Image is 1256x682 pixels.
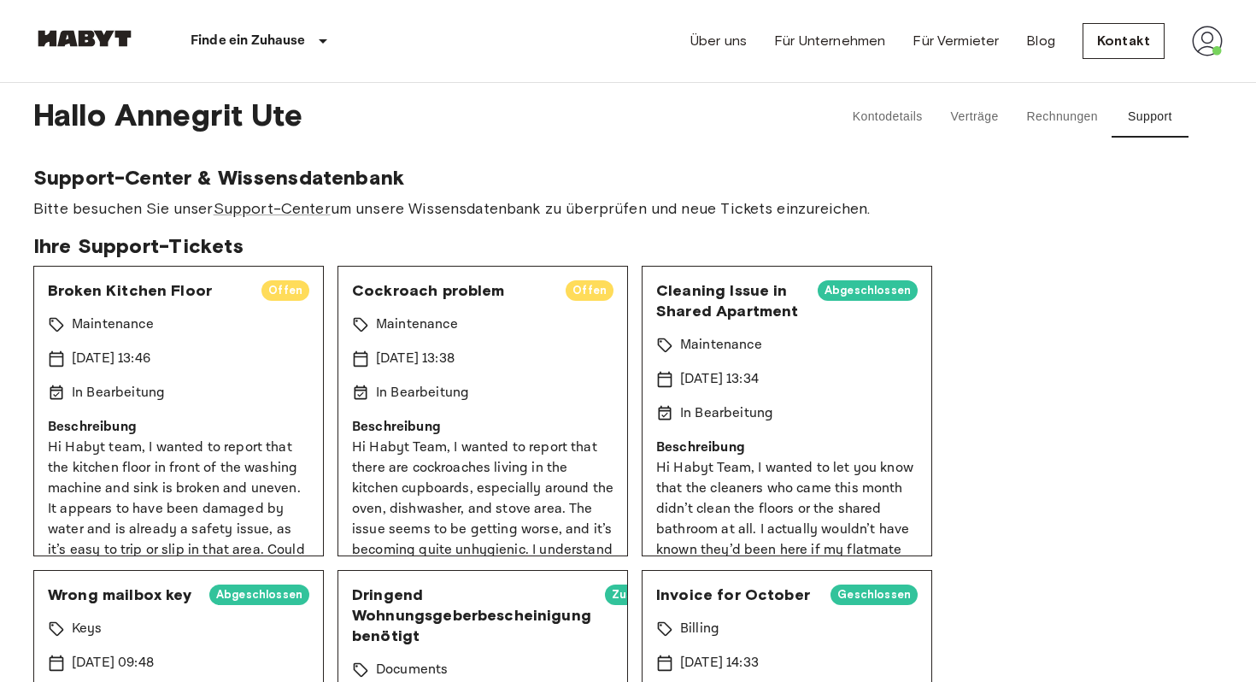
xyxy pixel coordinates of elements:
[352,585,591,646] span: Dringend Wohnungsgeberbescheinigung benötigt
[1192,26,1223,56] img: avatar
[936,97,1013,138] button: Verträge
[605,586,722,603] span: Zusammengeführt
[656,438,918,458] p: Beschreibung
[48,438,309,643] p: Hi Habyt team, I wanted to report that the kitchen floor in front of the washing machine and sink...
[33,233,1223,259] span: Ihre Support-Tickets
[656,280,804,321] span: Cleaning Issue in Shared Apartment
[191,31,306,51] p: Finde ein Zuhause
[72,619,103,639] p: Keys
[680,403,773,424] p: In Bearbeitung
[818,282,918,299] span: Abgeschlossen
[352,280,552,301] span: Cockroach problem
[376,660,448,680] p: Documents
[72,383,165,403] p: In Bearbeitung
[72,315,154,335] p: Maintenance
[830,586,918,603] span: Geschlossen
[680,619,719,639] p: Billing
[1083,23,1165,59] a: Kontakt
[33,197,1223,220] span: Bitte besuchen Sie unser um unsere Wissensdatenbank zu überprüfen und neue Tickets einzureichen.
[214,199,331,218] a: Support-Center
[680,653,759,673] p: [DATE] 14:33
[1013,97,1112,138] button: Rechnungen
[774,31,885,51] a: Für Unternehmen
[48,417,309,438] p: Beschreibung
[376,315,458,335] p: Maintenance
[33,165,1223,191] span: Support-Center & Wissensdatenbank
[48,280,248,301] span: Broken Kitchen Floor
[656,585,817,605] span: Invoice for October
[48,585,196,605] span: Wrong mailbox key
[209,586,309,603] span: Abgeschlossen
[680,335,762,356] p: Maintenance
[566,282,613,299] span: Offen
[1026,31,1055,51] a: Blog
[690,31,747,51] a: Über uns
[376,383,469,403] p: In Bearbeitung
[72,349,150,369] p: [DATE] 13:46
[913,31,999,51] a: Für Vermieter
[261,282,309,299] span: Offen
[33,97,791,138] span: Hallo Annegrit Ute
[352,417,613,438] p: Beschreibung
[33,30,136,47] img: Habyt
[839,97,936,138] button: Kontodetails
[72,653,154,673] p: [DATE] 09:48
[1112,97,1189,138] button: Support
[680,369,759,390] p: [DATE] 13:34
[376,349,455,369] p: [DATE] 13:38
